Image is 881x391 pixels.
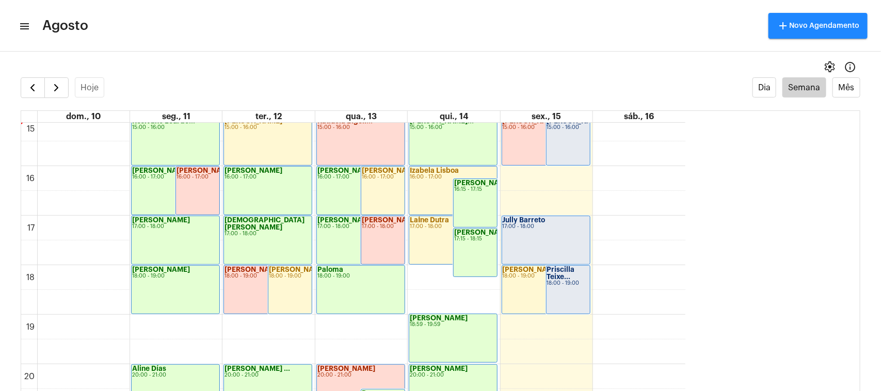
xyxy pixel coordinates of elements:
button: Próximo Semana [44,77,69,98]
strong: Izabela Lisboa [410,167,459,174]
div: 15:00 - 16:00 [132,125,219,131]
div: 16:00 - 17:00 [362,174,404,180]
strong: [PERSON_NAME]... [177,167,241,174]
strong: [PERSON_NAME] [362,217,420,223]
strong: [PERSON_NAME] [225,167,282,174]
strong: Rosivane Lourde... [132,118,195,124]
strong: [PERSON_NAME] [132,266,190,273]
div: 16:15 - 17:15 [454,187,496,192]
strong: [PERSON_NAME] [503,266,560,273]
div: 15:00 - 16:00 [317,125,404,131]
strong: Priscilla Teixe... [547,266,575,280]
div: 15 [25,124,37,134]
div: 18:00 - 19:00 [132,273,219,279]
strong: [PERSON_NAME] [454,180,512,186]
mat-icon: sidenav icon [19,20,29,32]
div: 15:00 - 16:00 [547,125,589,131]
mat-icon: Info [844,61,856,73]
div: 16 [25,174,37,183]
strong: [PERSON_NAME] [503,118,560,124]
strong: [PERSON_NAME] [132,217,190,223]
a: 11 de agosto de 2025 [160,111,193,122]
strong: [PERSON_NAME] [317,365,375,372]
strong: [PERSON_NAME] [317,217,375,223]
div: 17:00 - 18:00 [362,224,404,230]
div: 17:15 - 18:15 [454,236,496,242]
strong: [PERSON_NAME] [547,118,605,124]
strong: Katiucia Bigoli... [317,118,373,124]
strong: [PERSON_NAME] [454,229,512,236]
strong: [PERSON_NAME]... [410,118,474,124]
div: 20:00 - 21:00 [317,372,404,378]
strong: Aline Días [132,365,166,372]
button: Dia [752,77,777,97]
div: 20:00 - 21:00 [410,372,496,378]
div: 18:00 - 19:00 [503,273,589,279]
strong: [PERSON_NAME] ... [225,365,290,372]
div: 18:00 - 19:00 [547,281,589,286]
div: 16:00 - 17:00 [177,174,219,180]
div: 20:00 - 21:00 [225,372,311,378]
button: settings [819,57,840,77]
div: 18 [25,273,37,282]
div: 17:00 - 18:00 [503,224,589,230]
div: 19 [25,322,37,332]
strong: [PERSON_NAME] ... [317,167,383,174]
a: 10 de agosto de 2025 [64,111,103,122]
strong: [PERSON_NAME] [269,266,327,273]
div: 18:00 - 19:00 [317,273,404,279]
button: Mês [832,77,860,97]
div: 18:59 - 19:59 [410,322,496,328]
div: 17:00 - 18:00 [132,224,219,230]
strong: LaÍne Dutra [410,217,449,223]
strong: [PERSON_NAME] [362,167,420,174]
span: Agosto [42,18,88,34]
strong: [PERSON_NAME] [225,266,282,273]
span: Novo Agendamento [777,22,859,29]
strong: Paloma [317,266,343,273]
strong: [PERSON_NAME] [410,315,468,321]
div: 17 [26,223,37,233]
mat-icon: add [777,20,789,32]
span: settings [823,61,836,73]
div: 20:00 - 21:00 [132,372,219,378]
div: 18:00 - 19:00 [269,273,311,279]
div: 16:00 - 17:00 [132,174,219,180]
a: 16 de agosto de 2025 [622,111,656,122]
a: 12 de agosto de 2025 [253,111,284,122]
div: 20 [23,372,37,381]
div: 16:00 - 17:00 [410,174,496,180]
strong: [PERSON_NAME] [410,365,468,372]
a: 14 de agosto de 2025 [438,111,470,122]
a: 13 de agosto de 2025 [344,111,379,122]
strong: [PERSON_NAME] [132,167,190,174]
div: 16:00 - 17:00 [317,174,404,180]
div: 15:00 - 16:00 [503,125,589,131]
div: 17:00 - 18:00 [225,231,311,237]
button: Semana [782,77,826,97]
strong: Jully Barreto [503,217,546,223]
strong: [DEMOGRAPHIC_DATA][PERSON_NAME] [225,217,305,231]
div: 16:00 - 17:00 [225,174,311,180]
div: 17:00 - 18:00 [410,224,496,230]
strong: [PERSON_NAME] [225,118,282,124]
div: 18:00 - 19:00 [225,273,311,279]
div: 17:00 - 18:00 [317,224,404,230]
div: 15:00 - 16:00 [410,125,496,131]
button: Semana Anterior [21,77,45,98]
div: 15:00 - 16:00 [225,125,311,131]
a: 15 de agosto de 2025 [530,111,563,122]
button: Hoje [75,77,105,97]
button: Info [840,57,860,77]
button: Novo Agendamento [768,13,868,39]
